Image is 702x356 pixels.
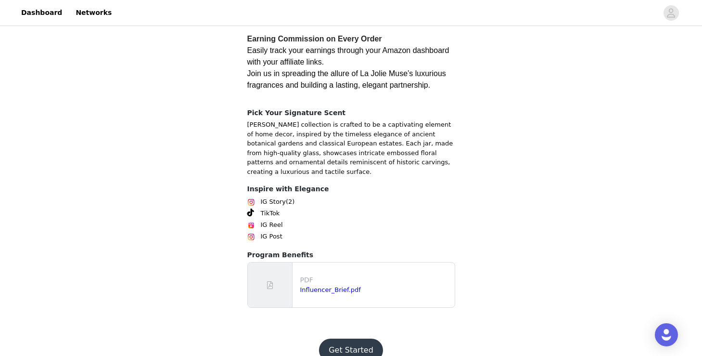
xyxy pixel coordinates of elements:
[247,198,255,206] img: Instagram Icon
[247,250,455,260] h4: Program Benefits
[261,220,283,230] span: IG Reel
[247,108,455,118] h4: Pick Your Signature Scent
[247,46,449,66] span: Easily track your earnings through your Amazon dashboard with your affiliate links.
[247,184,455,194] h4: Inspire with Elegance
[247,35,382,43] strong: Earning Commission on Every Order
[286,197,294,207] span: (2)
[247,69,446,89] span: Join us in spreading the allure of La Jolie Muse’s luxurious fragrances and building a lasting, e...
[247,222,255,229] img: Instagram Reels Icon
[300,275,451,285] p: PDF
[261,232,282,241] span: IG Post
[300,286,361,293] a: Influencer_Brief.pdf
[261,209,280,218] span: TikTok
[70,2,117,24] a: Networks
[247,120,455,176] p: [PERSON_NAME] collection is crafted to be a captivating element of home decor, inspired by the ti...
[247,233,255,241] img: Instagram Icon
[261,197,286,207] span: IG Story
[666,5,676,21] div: avatar
[655,323,678,346] div: Open Intercom Messenger
[15,2,68,24] a: Dashboard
